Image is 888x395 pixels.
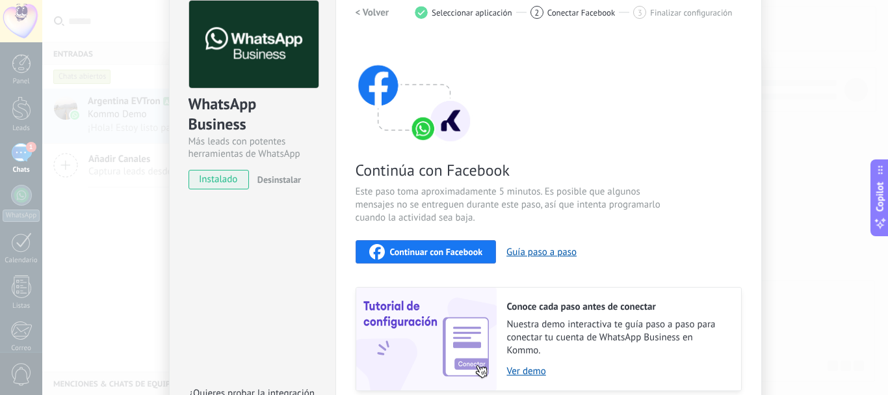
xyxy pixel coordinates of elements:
span: Finalizar configuración [650,8,732,18]
div: Más leads con potentes herramientas de WhatsApp [189,135,317,160]
span: Copilot [874,182,887,211]
h2: < Volver [356,7,389,19]
span: Seleccionar aplicación [432,8,512,18]
button: Guía paso a paso [506,246,577,258]
button: < Volver [356,1,389,24]
button: Continuar con Facebook [356,240,497,264]
div: WhatsApp Business [189,94,317,135]
h2: Conoce cada paso antes de conectar [507,301,728,313]
span: Conectar Facebook [547,8,616,18]
span: Continúa con Facebook [356,160,665,180]
span: instalado [189,170,248,189]
span: 2 [534,7,539,18]
span: 3 [638,7,642,18]
img: connect with facebook [356,40,473,144]
span: Nuestra demo interactiva te guía paso a paso para conectar tu cuenta de WhatsApp Business en Kommo. [507,318,728,357]
span: Continuar con Facebook [390,247,483,256]
a: Ver demo [507,365,728,377]
span: Desinstalar [257,174,301,185]
span: Este paso toma aproximadamente 5 minutos. Es posible que algunos mensajes no se entreguen durante... [356,185,665,225]
img: logo_main.png [189,1,319,89]
button: Desinstalar [252,170,301,189]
